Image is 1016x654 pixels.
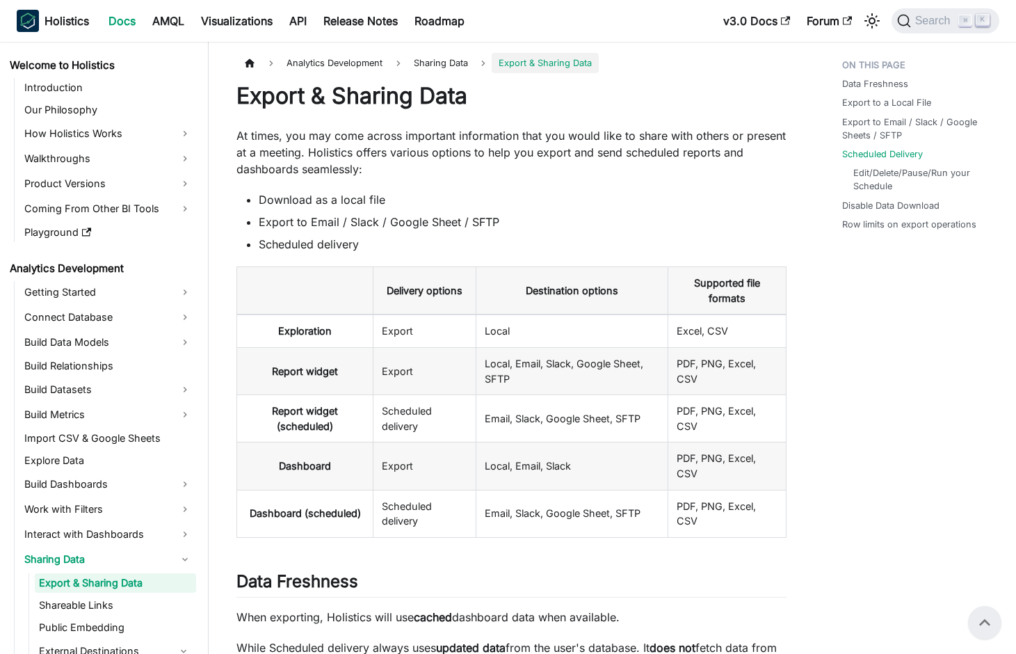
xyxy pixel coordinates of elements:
a: Product Versions [20,173,196,195]
a: Work with Filters [20,498,196,520]
td: Export [373,442,476,490]
th: Dashboard [237,442,373,490]
a: Disable Data Download [842,199,940,212]
p: At times, you may come across important information that you would like to share with others or p... [236,127,787,177]
nav: Breadcrumbs [236,53,787,73]
kbd: K [976,14,990,26]
li: Download as a local file [259,191,787,208]
a: Build Metrics [20,404,196,426]
a: Build Dashboards [20,473,196,495]
a: Scheduled Delivery [842,147,923,161]
span: Search [911,15,959,27]
a: How Holistics Works [20,122,196,145]
li: Export to Email / Slack / Google Sheet / SFTP [259,214,787,230]
a: Visualizations [193,10,281,32]
td: Email, Slack, Google Sheet, SFTP [476,490,668,537]
a: Getting Started [20,281,196,303]
td: PDF, PNG, Excel, CSV [668,442,786,490]
td: Export [373,314,476,347]
td: Local [476,314,668,347]
span: Analytics Development [280,53,389,73]
th: Exploration [237,314,373,347]
td: PDF, PNG, Excel, CSV [668,348,786,395]
th: Dashboard (scheduled) [237,490,373,537]
td: Excel, CSV [668,314,786,347]
span: Export & Sharing Data [492,53,599,73]
a: Coming From Other BI Tools [20,198,196,220]
a: Data Freshness [842,77,908,90]
a: Export to Email / Slack / Google Sheets / SFTP [842,115,994,142]
span: Sharing Data [407,53,475,73]
a: Docs [100,10,144,32]
p: When exporting, Holistics will use dashboard data when available. [236,609,787,625]
a: API [281,10,315,32]
a: Analytics Development [6,259,196,278]
td: Local, Email, Slack [476,442,668,490]
td: Email, Slack, Google Sheet, SFTP [476,395,668,442]
a: Welcome to Holistics [6,56,196,75]
button: Switch between dark and light mode (currently light mode) [861,10,883,32]
a: Walkthroughs [20,147,196,170]
a: Roadmap [406,10,473,32]
kbd: ⌘ [958,15,972,27]
a: Shareable Links [35,596,196,615]
a: Playground [20,223,196,242]
a: v3.0 Docs [715,10,798,32]
a: Release Notes [315,10,406,32]
td: Export [373,348,476,395]
a: Explore Data [20,451,196,470]
a: Export to a Local File [842,96,931,109]
a: Interact with Dashboards [20,523,196,545]
a: Introduction [20,78,196,97]
th: Supported file formats [668,267,786,315]
a: Public Embedding [35,618,196,637]
a: Build Datasets [20,378,196,401]
button: Scroll back to top [968,606,1001,639]
b: Holistics [45,13,89,29]
a: Build Relationships [20,356,196,376]
td: Scheduled delivery [373,395,476,442]
a: Import CSV & Google Sheets [20,429,196,448]
a: HolisticsHolistics [17,10,89,32]
th: Destination options [476,267,668,315]
a: AMQL [144,10,193,32]
td: PDF, PNG, Excel, CSV [668,490,786,537]
a: Sharing Data [20,548,196,571]
a: Row limits on export operations [842,218,976,231]
td: Local, Email, Slack, Google Sheet, SFTP [476,348,668,395]
td: PDF, PNG, Excel, CSV [668,395,786,442]
a: Edit/Delete/Pause/Run your Schedule [853,166,988,193]
a: Export & Sharing Data [35,573,196,593]
a: Connect Database [20,306,196,328]
a: Forum [798,10,860,32]
a: Home page [236,53,263,73]
th: Report widget [237,348,373,395]
td: Scheduled delivery [373,490,476,537]
strong: cached [414,610,452,624]
th: Report widget (scheduled) [237,395,373,442]
button: Search (Command+K) [892,8,999,33]
a: Our Philosophy [20,100,196,120]
li: Scheduled delivery [259,236,787,253]
th: Delivery options [373,267,476,315]
h1: Export & Sharing Data [236,82,787,110]
img: Holistics [17,10,39,32]
a: Build Data Models [20,331,196,353]
h2: Data Freshness [236,571,787,598]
